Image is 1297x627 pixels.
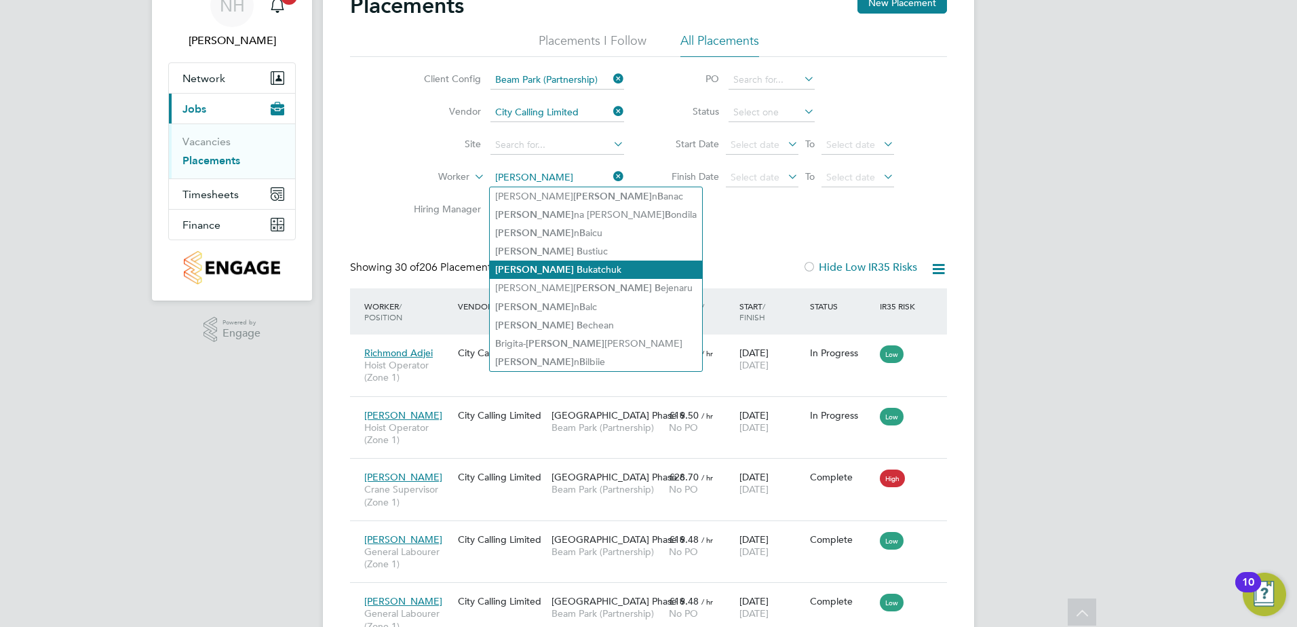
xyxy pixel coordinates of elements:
[551,546,662,558] span: Beam Park (Partnership)
[490,316,702,335] li: echean
[361,294,454,329] div: Worker
[739,546,769,558] span: [DATE]
[454,527,548,552] div: City Calling Limited
[739,421,769,434] span: [DATE]
[551,483,662,495] span: Beam Park (Partnership)
[361,526,947,537] a: [PERSON_NAME]General Labourer (Zone 1)City Calling Limited[GEOGRAPHIC_DATA] Phase 6Beam Park (Par...
[403,203,481,215] label: Hiring Manager
[490,242,702,261] li: ustiuc
[490,168,624,187] input: Search for...
[658,105,719,117] label: Status
[490,261,702,279] li: ukatchuk
[454,588,548,614] div: City Calling Limited
[810,533,874,546] div: Complete
[526,338,604,349] b: [PERSON_NAME]
[364,359,451,383] span: Hoist Operator (Zone 1)
[395,261,496,274] span: 206 Placements
[495,209,574,221] b: [PERSON_NAME]
[454,340,548,366] div: City Calling Limited
[490,187,702,206] li: [PERSON_NAME] n anac
[551,595,685,607] span: [GEOGRAPHIC_DATA] Phase 6
[573,191,652,202] b: [PERSON_NAME]
[880,594,904,611] span: Low
[739,607,769,620] span: [DATE]
[736,402,807,440] div: [DATE]
[658,170,719,183] label: Finish Date
[801,168,819,185] span: To
[669,595,699,607] span: £19.48
[810,471,874,483] div: Complete
[364,471,442,483] span: [PERSON_NAME]
[736,464,807,502] div: [DATE]
[350,261,499,275] div: Showing
[495,246,574,257] b: [PERSON_NAME]
[810,347,874,359] div: In Progress
[880,408,904,425] span: Low
[736,588,807,626] div: [DATE]
[880,532,904,550] span: Low
[729,103,815,122] input: Select one
[169,179,295,209] button: Timesheets
[665,209,671,221] b: B
[551,533,685,546] span: [GEOGRAPHIC_DATA] Phase 6
[364,533,442,546] span: [PERSON_NAME]
[182,188,239,201] span: Timesheets
[669,409,699,421] span: £19.50
[495,264,574,275] b: [PERSON_NAME]
[490,103,624,122] input: Search for...
[168,33,296,49] span: Neil Harris
[454,294,548,318] div: Vendor
[364,595,442,607] span: [PERSON_NAME]
[658,138,719,150] label: Start Date
[876,294,923,318] div: IR35 Risk
[579,356,585,368] b: B
[669,546,698,558] span: No PO
[495,338,501,349] b: B
[810,409,874,421] div: In Progress
[669,483,698,495] span: No PO
[577,264,583,275] b: B
[880,345,904,363] span: Low
[490,335,702,353] li: rigita- [PERSON_NAME]
[182,102,206,115] span: Jobs
[490,136,624,155] input: Search for...
[169,210,295,240] button: Finance
[403,105,481,117] label: Vendor
[169,123,295,178] div: Jobs
[364,421,451,446] span: Hoist Operator (Zone 1)
[880,470,905,487] span: High
[204,317,261,343] a: Powered byEngage
[736,294,807,329] div: Start
[495,227,574,239] b: [PERSON_NAME]
[490,353,702,371] li: n ilbiie
[490,298,702,316] li: n alc
[1243,573,1286,616] button: Open Resource Center, 10 new notifications
[551,409,685,421] span: [GEOGRAPHIC_DATA] Phase 6
[364,483,451,508] span: Crane Supervisor (Zone 1)
[680,33,759,57] li: All Placements
[669,421,698,434] span: No PO
[657,191,663,202] b: B
[495,356,574,368] b: [PERSON_NAME]
[826,171,875,183] span: Select date
[739,301,765,322] span: / Finish
[826,138,875,151] span: Select date
[701,535,713,545] span: / hr
[802,261,917,274] label: Hide Low IR35 Risks
[669,471,699,483] span: £28.70
[454,464,548,490] div: City Calling Limited
[361,463,947,475] a: [PERSON_NAME]Crane Supervisor (Zone 1)City Calling Limited[GEOGRAPHIC_DATA] Phase 6Beam Park (Par...
[222,328,260,339] span: Engage
[361,339,947,351] a: Richmond AdjeiHoist Operator (Zone 1)City Calling Limited[GEOGRAPHIC_DATA] Phase 6Beam Park (Part...
[801,135,819,153] span: To
[169,94,295,123] button: Jobs
[364,409,442,421] span: [PERSON_NAME]
[454,402,548,428] div: City Calling Limited
[184,251,279,284] img: countryside-properties-logo-retina.png
[739,359,769,371] span: [DATE]
[490,71,624,90] input: Search for...
[551,471,685,483] span: [GEOGRAPHIC_DATA] Phase 6
[736,340,807,378] div: [DATE]
[579,227,585,239] b: B
[539,33,646,57] li: Placements I Follow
